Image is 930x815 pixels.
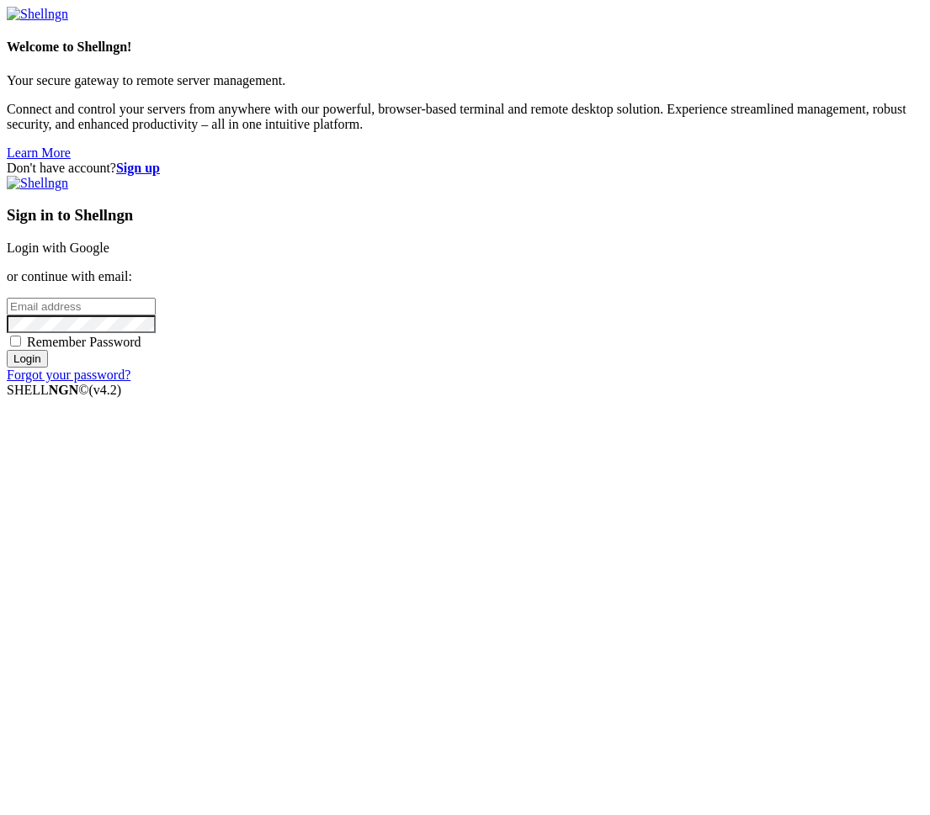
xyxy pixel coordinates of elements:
span: 4.2.0 [89,383,122,397]
h3: Sign in to Shellngn [7,206,923,225]
div: Don't have account? [7,161,923,176]
img: Shellngn [7,176,68,191]
p: Connect and control your servers from anywhere with our powerful, browser-based terminal and remo... [7,102,923,132]
p: or continue with email: [7,269,923,284]
a: Login with Google [7,241,109,255]
a: Learn More [7,146,71,160]
p: Your secure gateway to remote server management. [7,73,923,88]
a: Sign up [116,161,160,175]
span: Remember Password [27,335,141,349]
span: SHELL © [7,383,121,397]
input: Login [7,350,48,368]
h4: Welcome to Shellngn! [7,40,923,55]
a: Forgot your password? [7,368,130,382]
img: Shellngn [7,7,68,22]
input: Remember Password [10,336,21,347]
input: Email address [7,298,156,315]
b: NGN [49,383,79,397]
